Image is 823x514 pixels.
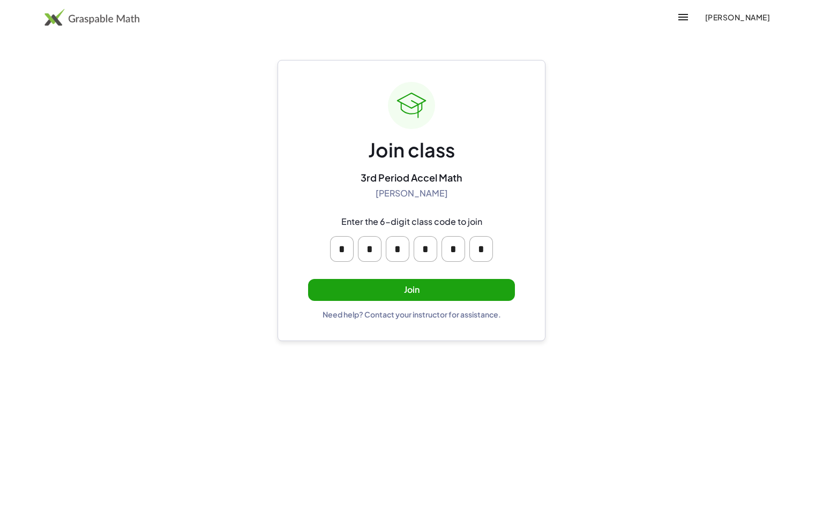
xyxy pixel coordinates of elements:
[323,309,501,319] div: Need help? Contact your instructor for assistance.
[469,236,493,262] input: Please enter OTP character 6
[330,236,354,262] input: Please enter OTP character 1
[368,138,455,163] div: Join class
[442,236,465,262] input: Please enter OTP character 5
[696,7,779,27] button: [PERSON_NAME]
[705,12,770,22] span: [PERSON_NAME]
[308,279,515,301] button: Join
[414,236,437,262] input: Please enter OTP character 4
[358,236,381,262] input: Please enter OTP character 2
[376,188,448,199] div: [PERSON_NAME]
[341,216,482,228] div: Enter the 6-digit class code to join
[386,236,409,262] input: Please enter OTP character 3
[361,171,462,184] div: 3rd Period Accel Math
